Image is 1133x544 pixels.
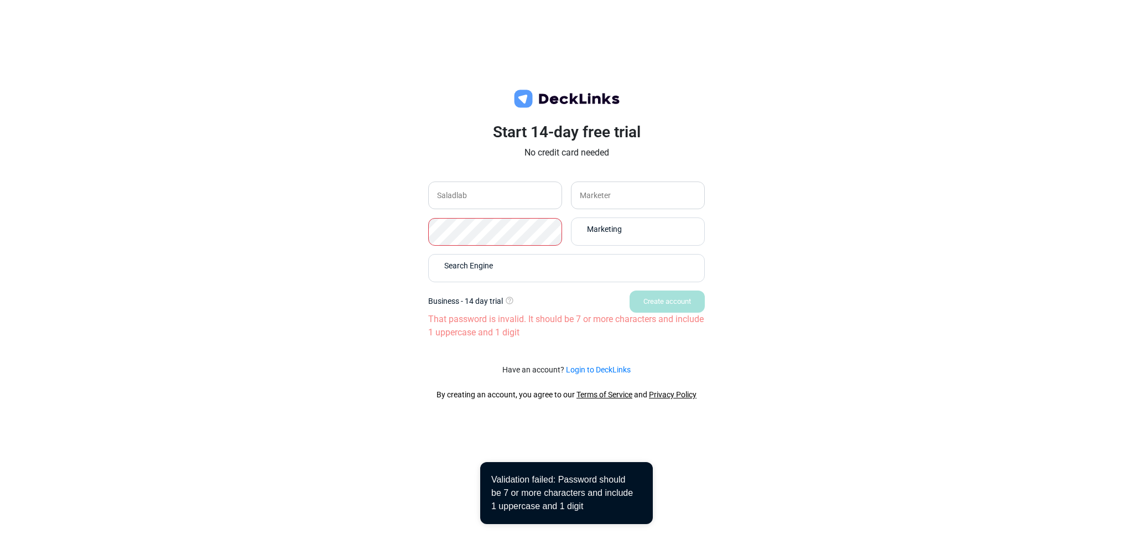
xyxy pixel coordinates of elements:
small: Have an account? [502,364,631,376]
a: Privacy Policy [649,390,697,399]
p: That password is invalid. It should be 7 or more characters and include 1 uppercase and 1 digit [428,313,705,339]
div: Validation failed: Password should be 7 or more characters and include 1 uppercase and 1 digit [491,473,635,513]
input: Enter your company name [428,182,562,209]
a: Login to DeckLinks [566,365,631,374]
span: Search Engine [444,260,493,271]
a: Terms of Service [576,390,632,399]
img: deck-links-logo.c572c7424dfa0d40c150da8c35de9cd0.svg [511,88,622,110]
div: By creating an account, you agree to our and [436,389,697,401]
p: No credit card needed [428,146,705,159]
span: Marketing [587,223,622,235]
h3: Start 14-day free trial [428,123,705,142]
button: close [635,473,642,485]
input: Enter your job title [571,182,705,209]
